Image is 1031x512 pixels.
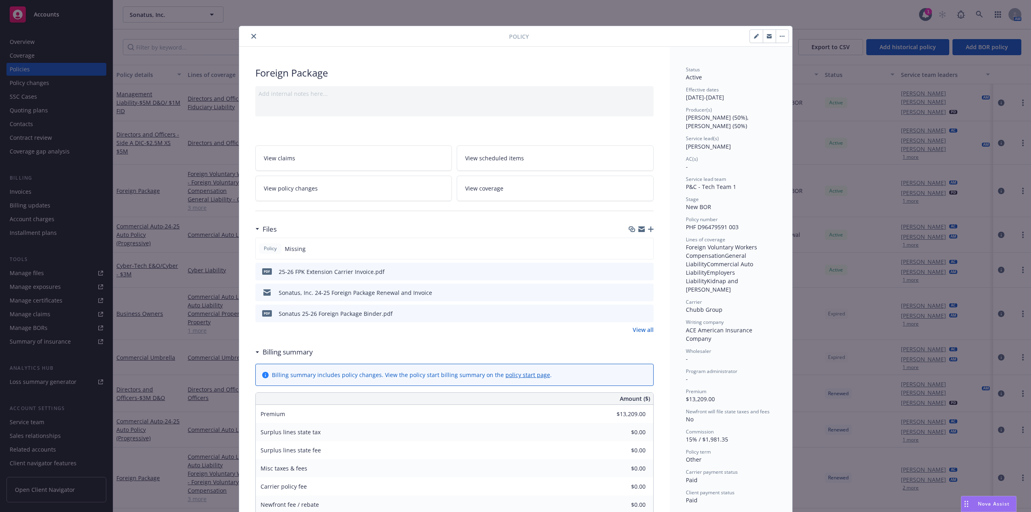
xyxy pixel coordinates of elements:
[686,435,728,443] span: 15% / $1,981.35
[255,66,654,80] div: Foreign Package
[686,183,736,191] span: P&C - Tech Team 1
[686,368,737,375] span: Program administrator
[686,355,688,363] span: -
[686,496,698,504] span: Paid
[686,348,711,354] span: Wholesaler
[630,309,637,318] button: download file
[633,325,654,334] a: View all
[978,500,1010,507] span: Nova Assist
[457,176,654,201] a: View coverage
[279,309,393,318] div: Sonatus 25-26 Foreign Package Binder.pdf
[262,245,278,252] span: Policy
[272,371,552,379] div: Billing summary includes policy changes. View the policy start billing summary on the .
[259,89,650,98] div: Add internal notes here...
[686,415,694,423] span: No
[686,86,719,93] span: Effective dates
[457,145,654,171] a: View scheduled items
[686,135,719,142] span: Service lead(s)
[686,476,698,484] span: Paid
[686,114,750,130] span: [PERSON_NAME] (50%), [PERSON_NAME] (50%)
[686,66,700,73] span: Status
[686,216,718,223] span: Policy number
[686,306,723,313] span: Chubb Group
[686,319,724,325] span: Writing company
[630,288,637,297] button: download file
[686,456,702,463] span: Other
[261,410,285,418] span: Premium
[686,86,776,102] div: [DATE] - [DATE]
[686,260,755,276] span: Commercial Auto Liability
[643,267,650,276] button: preview file
[255,347,313,357] div: Billing summary
[686,236,725,243] span: Lines of coverage
[686,395,715,403] span: $13,209.00
[598,426,650,438] input: 0.00
[264,184,318,193] span: View policy changes
[279,288,432,297] div: Sonatus, Inc. 24-25 Foreign Package Renewal and Invoice
[262,310,272,316] span: pdf
[249,31,259,41] button: close
[261,501,319,508] span: Newfront fee / rebate
[261,483,307,490] span: Carrier policy fee
[263,347,313,357] h3: Billing summary
[686,468,738,475] span: Carrier payment status
[686,489,735,496] span: Client payment status
[598,481,650,493] input: 0.00
[509,32,529,41] span: Policy
[279,267,385,276] div: 25-26 FPK Extension Carrier Invoice.pdf
[686,326,754,342] span: ACE American Insurance Company
[465,154,524,162] span: View scheduled items
[686,269,737,285] span: Employers Liability
[686,277,740,293] span: Kidnap and [PERSON_NAME]
[686,243,759,259] span: Foreign Voluntary Workers Compensation
[686,252,748,268] span: General Liability
[620,394,650,403] span: Amount ($)
[255,176,452,201] a: View policy changes
[686,298,702,305] span: Carrier
[285,245,306,253] span: Missing
[686,428,714,435] span: Commission
[686,203,711,211] span: New BOR
[686,375,688,383] span: -
[686,73,702,81] span: Active
[598,444,650,456] input: 0.00
[643,288,650,297] button: preview file
[686,448,711,455] span: Policy term
[262,268,272,274] span: pdf
[465,184,503,193] span: View coverage
[686,143,731,150] span: [PERSON_NAME]
[686,155,698,162] span: AC(s)
[686,196,699,203] span: Stage
[686,176,726,182] span: Service lead team
[961,496,1017,512] button: Nova Assist
[264,154,295,162] span: View claims
[630,267,637,276] button: download file
[255,145,452,171] a: View claims
[686,106,712,113] span: Producer(s)
[686,163,688,170] span: -
[598,408,650,420] input: 0.00
[261,428,321,436] span: Surplus lines state tax
[598,462,650,475] input: 0.00
[263,224,277,234] h3: Files
[686,223,739,231] span: PHF D96479591 003
[961,496,971,512] div: Drag to move
[686,408,770,415] span: Newfront will file state taxes and fees
[686,388,706,395] span: Premium
[643,309,650,318] button: preview file
[261,464,307,472] span: Misc taxes & fees
[598,499,650,511] input: 0.00
[505,371,550,379] a: policy start page
[261,446,321,454] span: Surplus lines state fee
[255,224,277,234] div: Files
